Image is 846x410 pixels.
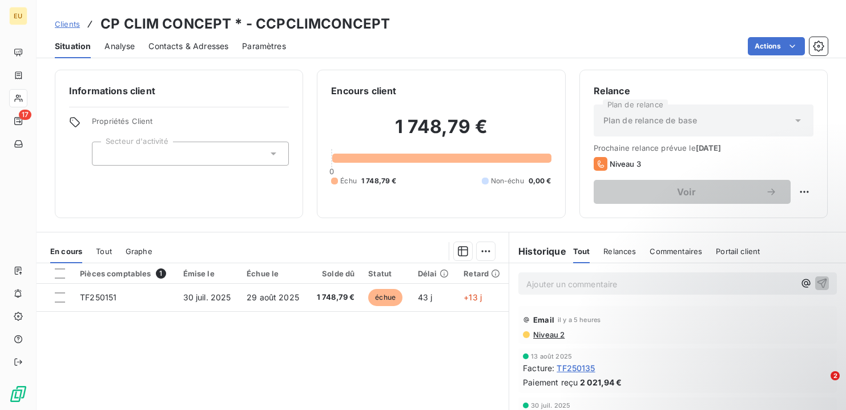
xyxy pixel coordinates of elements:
span: 30 juil. 2025 [183,292,231,302]
span: 1 748,79 € [361,176,397,186]
span: Email [533,315,554,324]
span: Facture : [523,362,554,374]
h6: Informations client [69,84,289,98]
span: Commentaires [650,247,702,256]
span: 29 août 2025 [247,292,299,302]
div: Statut [368,269,404,278]
span: 2 [831,371,840,380]
div: Échue le [247,269,301,278]
span: Situation [55,41,91,52]
span: Paramètres [242,41,286,52]
span: échue [368,289,402,306]
span: Tout [573,247,590,256]
span: Plan de relance de base [603,115,697,126]
span: Voir [607,187,766,196]
span: Non-échu [491,176,524,186]
span: Contacts & Adresses [148,41,228,52]
div: Retard [464,269,502,278]
span: Relances [603,247,636,256]
span: Graphe [126,247,152,256]
span: TF250151 [80,292,116,302]
span: 13 août 2025 [531,353,572,360]
h6: Relance [594,84,813,98]
span: Prochaine relance prévue le [594,143,813,152]
span: Portail client [716,247,760,256]
span: 0,00 € [529,176,551,186]
span: 0 [329,167,334,176]
h2: 1 748,79 € [331,115,551,150]
input: Ajouter une valeur [102,148,111,159]
div: Émise le [183,269,233,278]
h6: Encours client [331,84,396,98]
span: 43 j [418,292,433,302]
span: En cours [50,247,82,256]
button: Actions [748,37,805,55]
a: Clients [55,18,80,30]
span: Analyse [104,41,135,52]
span: 2 021,94 € [580,376,622,388]
span: 1 [156,268,166,279]
iframe: Intercom live chat [807,371,835,399]
span: 17 [19,110,31,120]
span: TF250135 [557,362,595,374]
span: Tout [96,247,112,256]
div: Pièces comptables [80,268,169,279]
div: Délai [418,269,450,278]
span: [DATE] [696,143,722,152]
h6: Historique [509,244,566,258]
span: il y a 5 heures [558,316,601,323]
span: Niveau 3 [610,159,641,168]
span: Clients [55,19,80,29]
img: Logo LeanPay [9,385,27,403]
div: EU [9,7,27,25]
div: Solde dû [315,269,355,278]
span: Paiement reçu [523,376,578,388]
span: Niveau 2 [532,330,565,339]
span: 30 juil. 2025 [531,402,570,409]
span: Propriétés Client [92,116,289,132]
span: 1 748,79 € [315,292,355,303]
span: Échu [340,176,357,186]
span: +13 j [464,292,482,302]
h3: CP CLIM CONCEPT * - CCPCLIMCONCEPT [100,14,390,34]
button: Voir [594,180,791,204]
